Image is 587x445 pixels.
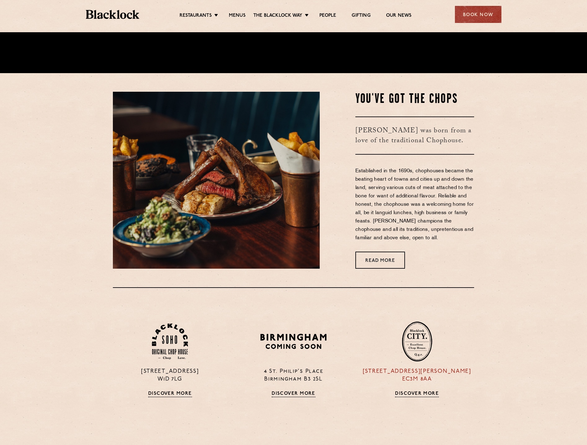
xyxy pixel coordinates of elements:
p: Established in the 1690s, chophouses became the beating heart of towns and cities up and down the... [355,167,474,242]
p: [STREET_ADDRESS] W1D 7LG [113,368,227,383]
img: May25-Blacklock-AllIn-00417-scaled-e1752246198448.jpg [113,92,320,269]
a: Discover More [148,391,192,397]
p: 4 St. Philip's Place Birmingham B3 2SL [236,368,350,383]
a: People [319,13,336,20]
a: Discover More [272,391,315,397]
img: City-stamp-default.svg [402,321,432,362]
a: The Blacklock Way [253,13,302,20]
a: Restaurants [180,13,212,20]
a: Read More [355,252,405,269]
a: Discover More [395,391,439,397]
a: Gifting [352,13,370,20]
img: Soho-stamp-default.svg [152,324,188,360]
a: Our News [386,13,412,20]
a: Menus [229,13,246,20]
img: BL_Textured_Logo-footer-cropped.svg [86,10,140,19]
div: Book Now [455,6,501,23]
h3: [PERSON_NAME] was born from a love of the traditional Chophouse. [355,117,474,155]
p: [STREET_ADDRESS][PERSON_NAME] EC3M 8AA [360,368,474,383]
img: BIRMINGHAM-P22_-e1747915156957.png [259,332,328,351]
h2: You've Got The Chops [355,92,474,107]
